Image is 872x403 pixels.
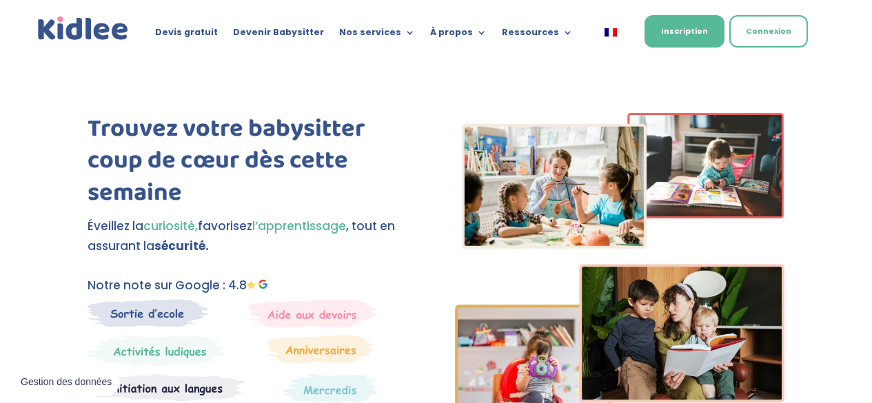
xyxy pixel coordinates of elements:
img: weekends [247,299,377,328]
h1: Trouvez votre babysitter coup de cœur dès cette semaine [88,113,417,216]
img: Atelier thematique [88,373,244,402]
p: Éveillez la favorisez , tout en assurant la [88,216,417,256]
img: Mercredi [88,335,224,366]
span: curiosité, [143,218,198,234]
p: Notre note sur Google : 4.8 [88,276,417,296]
span: l’apprentissage [252,218,346,234]
span: Gestion des données [21,376,112,389]
strong: sécurité. [154,238,209,254]
img: Sortie decole [88,299,208,327]
img: Anniversaire [267,335,374,364]
button: Gestion des données [12,368,120,397]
